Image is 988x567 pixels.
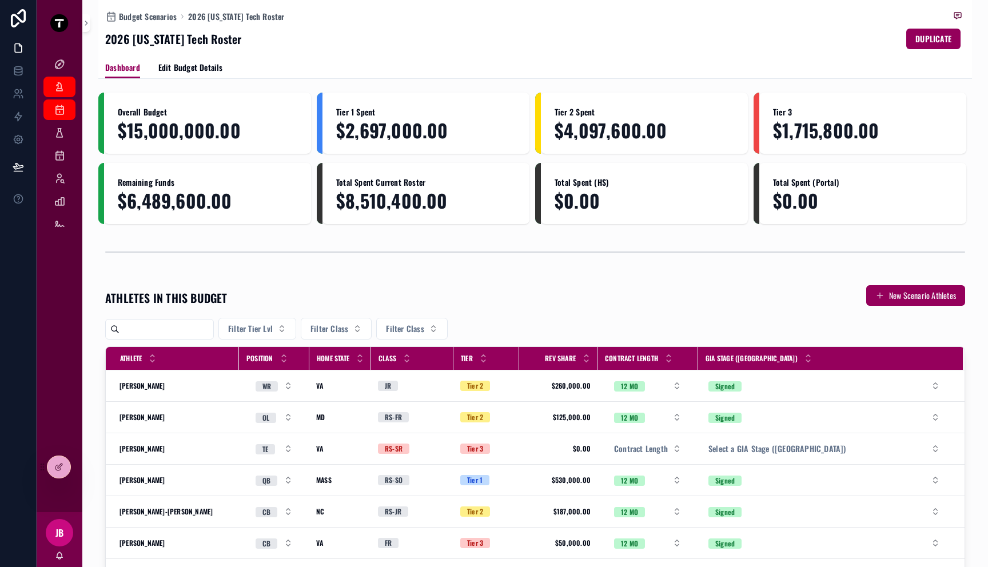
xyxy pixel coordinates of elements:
[119,444,165,453] span: [PERSON_NAME]
[120,354,142,363] span: Athlete
[385,475,403,485] div: RS-SO
[118,120,297,140] span: $15,000,000.00
[385,506,401,517] div: RS-JR
[262,507,270,517] div: CB
[605,407,691,428] button: Select Button
[105,31,241,47] h1: 2026 [US_STATE] Tech Roster
[246,406,302,428] a: Select Button
[336,190,516,210] span: $8,510,400.00
[467,506,483,517] div: Tier 2
[246,407,302,428] button: Select Button
[604,469,691,491] a: Select Button
[773,120,953,140] span: $1,715,800.00
[699,470,949,490] button: Select Button
[246,438,302,459] button: Select Button
[467,475,483,485] div: Tier 1
[378,475,447,485] a: RS-SO
[773,106,953,118] span: Tier 3
[262,381,271,392] div: WR
[706,354,798,363] span: GIA Stage ([GEOGRAPHIC_DATA])
[316,444,323,453] span: VA
[105,57,140,79] a: Dashboard
[105,62,140,73] span: Dashboard
[526,476,591,485] a: $530,000.00
[915,33,951,45] span: DUPLICATE
[262,538,270,549] div: CB
[467,381,483,391] div: Tier 2
[614,443,668,454] span: Contract Length
[119,507,213,516] span: [PERSON_NAME]‑[PERSON_NAME]
[604,438,691,460] a: Select Button
[467,538,483,548] div: Tier 3
[699,501,950,522] a: Select Button
[158,57,223,80] a: Edit Budget Details
[317,354,349,363] span: Home State
[605,354,658,363] span: Contract Length
[555,177,734,188] span: Total Spent (HS)
[378,381,447,391] a: JR
[379,354,396,363] span: Class
[526,444,591,453] a: $0.00
[605,501,691,522] button: Select Button
[246,532,302,554] a: Select Button
[119,476,165,485] span: [PERSON_NAME]
[378,538,447,548] a: FR
[555,190,734,210] span: $0.00
[526,507,591,516] a: $187,000.00
[376,318,447,340] button: Select Button
[467,412,483,422] div: Tier 2
[604,501,691,522] a: Select Button
[460,506,512,517] a: Tier 2
[605,470,691,490] button: Select Button
[246,438,302,460] a: Select Button
[460,412,512,422] a: Tier 2
[119,476,232,485] a: [PERSON_NAME]
[715,381,735,392] div: Signed
[715,538,735,549] div: Signed
[246,354,273,363] span: Position
[228,323,273,334] span: Filter Tier Lvl
[621,476,638,486] div: 12 MO
[699,469,950,491] a: Select Button
[316,538,323,548] span: VA
[605,533,691,553] button: Select Button
[866,285,965,306] button: New Scenario Athletes
[158,62,223,73] span: Edit Budget Details
[119,538,232,548] a: [PERSON_NAME]
[378,412,447,422] a: RS-FR
[119,413,232,422] a: [PERSON_NAME]
[715,476,735,486] div: Signed
[699,406,950,428] a: Select Button
[316,538,364,548] a: VA
[460,381,512,391] a: Tier 2
[246,375,302,397] a: Select Button
[604,532,691,554] a: Select Button
[604,406,691,428] a: Select Button
[262,476,270,486] div: QB
[555,106,734,118] span: Tier 2 Spent
[699,501,949,522] button: Select Button
[378,444,447,454] a: RS-SR
[621,507,638,517] div: 12 MO
[316,413,364,422] a: MD
[378,506,447,517] a: RS-JR
[336,177,516,188] span: Total Spent Current Roster
[188,11,284,22] a: 2026 [US_STATE] Tech Roster
[246,501,302,522] a: Select Button
[246,469,302,491] a: Select Button
[119,507,232,516] a: [PERSON_NAME]‑[PERSON_NAME]
[385,412,402,422] div: RS-FR
[118,190,297,210] span: $6,489,600.00
[119,381,165,390] span: [PERSON_NAME]
[55,526,63,540] span: JB
[118,106,297,118] span: Overall Budget
[461,354,473,363] span: Tier
[316,381,364,390] a: VA
[105,290,228,306] h1: ATHLETES IN THIS BUDGET
[336,106,516,118] span: Tier 1 Spent
[119,538,165,548] span: [PERSON_NAME]
[316,507,324,516] span: NC
[699,533,949,553] button: Select Button
[50,14,69,32] img: App logo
